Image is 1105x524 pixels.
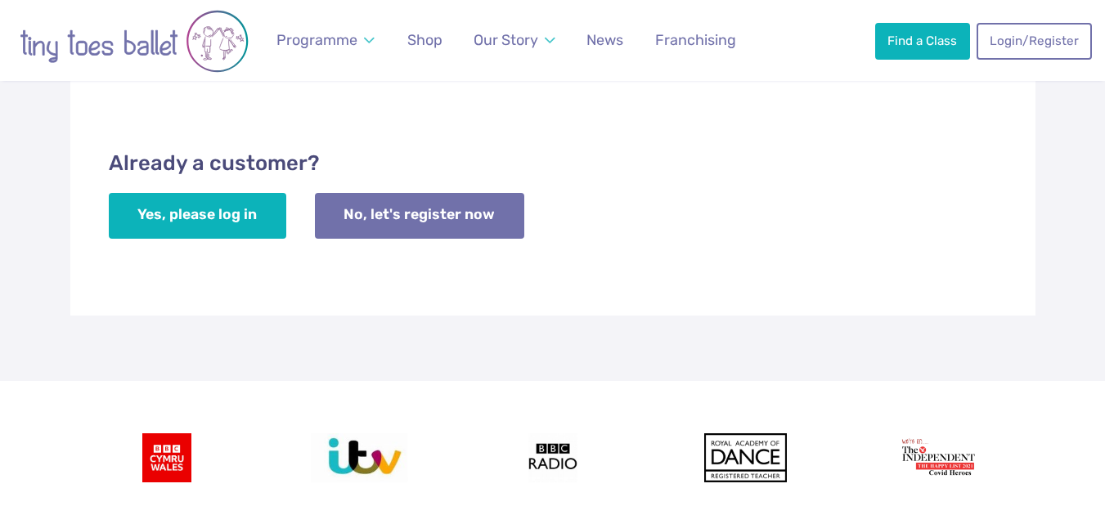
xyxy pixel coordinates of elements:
a: News [579,22,631,59]
a: No, let's register now [315,193,524,239]
a: Programme [269,22,382,59]
span: News [586,31,623,48]
a: Yes, please log in [109,193,286,239]
h3: Already a customer? [109,150,997,177]
a: Shop [400,22,450,59]
span: Our Story [474,31,538,48]
span: Shop [407,31,442,48]
span: Programme [276,31,357,48]
a: Login/Register [977,23,1091,59]
a: Our Story [466,22,563,59]
a: Franchising [648,22,743,59]
img: tiny toes ballet [20,9,249,74]
span: Franchising [655,31,736,48]
a: Find a Class [875,23,970,59]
